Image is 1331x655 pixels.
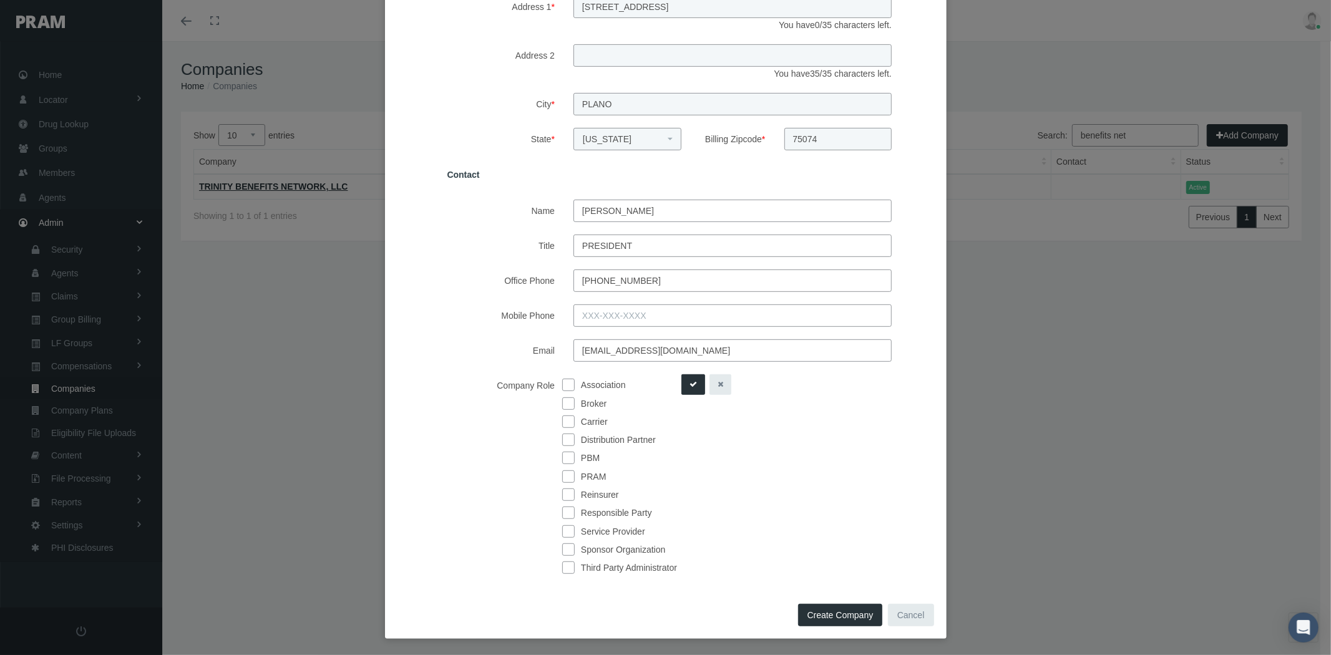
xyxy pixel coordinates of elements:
span: Create Company [807,610,874,620]
h5: Contact [438,170,565,180]
label: Reinsurer [575,488,619,502]
label: Third Party Administrator [575,561,677,575]
label: Billing Zipcode [691,128,775,150]
label: PBM [575,452,600,465]
span: 0 [815,20,820,30]
input: you@example.com [573,339,892,362]
label: Sponsor Organization [575,543,665,557]
label: Association [575,379,626,392]
label: State [438,128,565,150]
p: You have /35 characters left. [774,67,892,80]
label: Name [438,200,565,222]
span: Texas [573,128,681,150]
label: Address 2 [438,44,565,80]
input: XXX-XXX-XXXX [573,304,892,327]
button: Cancel [888,604,934,626]
span: Texas [583,132,665,146]
div: Open Intercom Messenger [1289,613,1319,643]
label: Office Phone [438,269,565,292]
label: Email [438,339,565,362]
label: Title [438,235,565,257]
label: Mobile Phone [438,304,565,327]
label: Broker [575,397,607,411]
input: XXX-XXX-XXXX [573,269,892,292]
button: Create Company [798,604,883,626]
label: Distribution Partner [575,434,656,447]
label: Responsible Party [575,507,652,520]
label: Service Provider [575,525,645,539]
span: 35 [810,69,820,79]
label: PRAM [575,470,606,484]
p: You have /35 characters left. [779,18,892,32]
label: Carrier [575,415,608,429]
label: City [438,93,565,115]
label: Company Role [438,374,565,575]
